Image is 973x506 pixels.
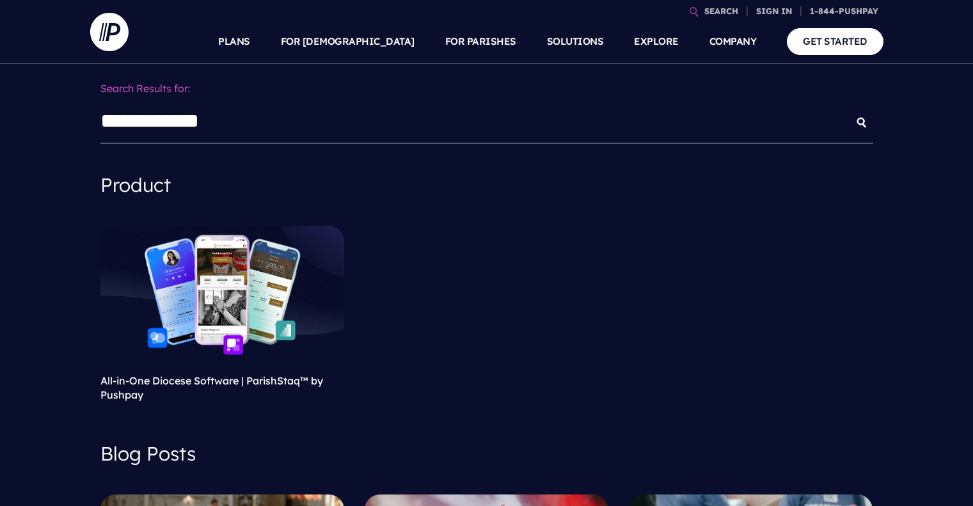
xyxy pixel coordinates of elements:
a: GET STARTED [787,28,883,54]
a: FOR PARISHES [445,19,516,64]
h4: Blog Posts [100,433,873,474]
a: COMPANY [709,19,757,64]
a: FOR [DEMOGRAPHIC_DATA] [281,19,415,64]
h4: Product [100,164,873,205]
a: PLANS [218,19,250,64]
a: EXPLORE [634,19,679,64]
p: Search Results for: [100,74,873,103]
a: All-in-One Diocese Software | ParishStaq™ by Pushpay [100,374,323,401]
a: SOLUTIONS [547,19,604,64]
